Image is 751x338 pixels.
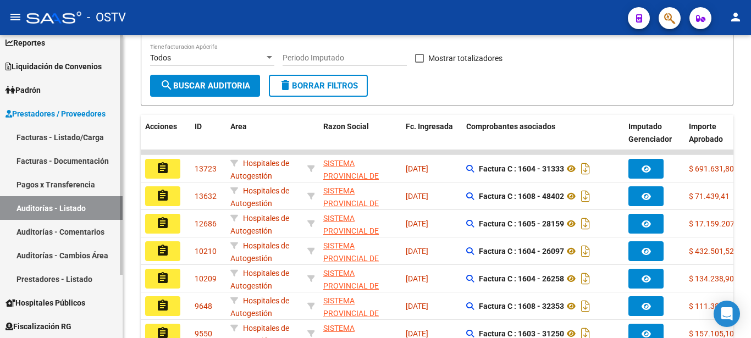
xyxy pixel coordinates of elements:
[479,192,564,201] strong: Factura C : 1608 - 48402
[269,75,368,97] button: Borrar Filtros
[406,122,453,131] span: Fc. Ingresada
[230,214,289,235] span: Hospitales de Autogestión
[323,214,379,248] span: SISTEMA PROVINCIAL DE SALUD
[323,240,397,263] div: - 30691822849
[195,219,217,228] span: 12686
[5,320,71,333] span: Fiscalización RG
[323,186,379,220] span: SISTEMA PROVINCIAL DE SALUD
[323,295,397,318] div: - 30691822849
[578,215,593,232] i: Descargar documento
[689,192,730,201] span: $ 71.439,41
[230,122,247,131] span: Area
[319,115,401,163] datatable-header-cell: Razon Social
[279,79,292,92] mat-icon: delete
[684,115,745,163] datatable-header-cell: Importe Aprobado
[323,157,397,180] div: - 30691822849
[578,160,593,178] i: Descargar documento
[578,242,593,260] i: Descargar documento
[150,75,260,97] button: Buscar Auditoria
[406,329,428,338] span: [DATE]
[9,10,22,24] mat-icon: menu
[323,212,397,235] div: - 30691822849
[156,299,169,312] mat-icon: assignment
[479,247,564,256] strong: Factura C : 1604 - 26097
[5,37,45,49] span: Reportes
[689,274,734,283] span: $ 134.238,90
[160,79,173,92] mat-icon: search
[195,247,217,256] span: 10210
[195,274,217,283] span: 10209
[230,186,289,208] span: Hospitales de Autogestión
[323,269,379,303] span: SISTEMA PROVINCIAL DE SALUD
[230,241,289,263] span: Hospitales de Autogestión
[323,267,397,290] div: - 30691822849
[195,192,217,201] span: 13632
[190,115,226,163] datatable-header-cell: ID
[145,122,177,131] span: Acciones
[689,219,745,228] span: $ 17.159.207,89
[428,52,502,65] span: Mostrar totalizadores
[5,84,41,96] span: Padrón
[230,296,289,318] span: Hospitales de Autogestión
[226,115,303,163] datatable-header-cell: Area
[230,159,289,180] span: Hospitales de Autogestión
[689,122,723,143] span: Importe Aprobado
[689,247,734,256] span: $ 432.501,52
[578,297,593,315] i: Descargar documento
[689,164,734,173] span: $ 691.631,80
[479,302,564,311] strong: Factura C : 1608 - 32353
[624,115,684,163] datatable-header-cell: Imputado Gerenciador
[195,329,212,338] span: 9550
[578,270,593,287] i: Descargar documento
[479,274,564,283] strong: Factura C : 1604 - 26258
[323,185,397,208] div: - 30691822849
[160,81,250,91] span: Buscar Auditoria
[150,53,171,62] span: Todos
[479,329,564,338] strong: Factura C : 1603 - 31250
[406,302,428,311] span: [DATE]
[479,219,564,228] strong: Factura C : 1605 - 28159
[406,192,428,201] span: [DATE]
[578,187,593,205] i: Descargar documento
[401,115,462,163] datatable-header-cell: Fc. Ingresada
[230,269,289,290] span: Hospitales de Autogestión
[195,122,202,131] span: ID
[406,247,428,256] span: [DATE]
[5,297,85,309] span: Hospitales Públicos
[323,159,379,193] span: SISTEMA PROVINCIAL DE SALUD
[141,115,190,163] datatable-header-cell: Acciones
[323,122,369,131] span: Razon Social
[156,271,169,285] mat-icon: assignment
[406,219,428,228] span: [DATE]
[689,302,734,311] span: $ 111.384,85
[323,296,379,330] span: SISTEMA PROVINCIAL DE SALUD
[156,217,169,230] mat-icon: assignment
[479,164,564,173] strong: Factura C : 1604 - 31333
[5,108,106,120] span: Prestadores / Proveedores
[323,241,379,275] span: SISTEMA PROVINCIAL DE SALUD
[466,122,555,131] span: Comprobantes asociados
[279,81,358,91] span: Borrar Filtros
[406,274,428,283] span: [DATE]
[156,162,169,175] mat-icon: assignment
[156,189,169,202] mat-icon: assignment
[714,301,740,327] div: Open Intercom Messenger
[689,329,734,338] span: $ 157.105,10
[406,164,428,173] span: [DATE]
[87,5,126,30] span: - OSTV
[628,122,672,143] span: Imputado Gerenciador
[729,10,742,24] mat-icon: person
[156,244,169,257] mat-icon: assignment
[195,302,212,311] span: 9648
[462,115,624,163] datatable-header-cell: Comprobantes asociados
[5,60,102,73] span: Liquidación de Convenios
[195,164,217,173] span: 13723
